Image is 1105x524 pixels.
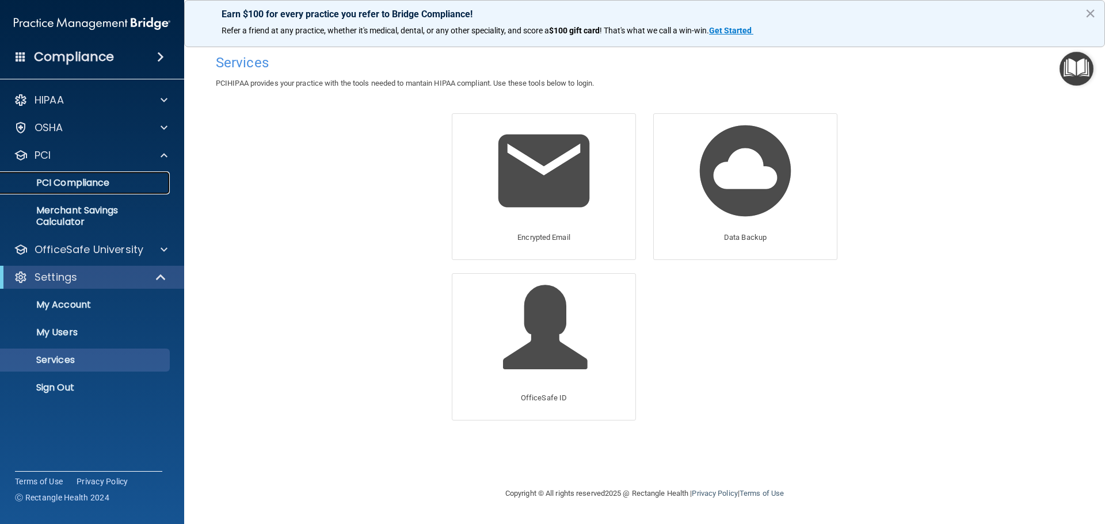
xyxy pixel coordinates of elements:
p: OfficeSafe ID [521,391,567,405]
span: ! That's what we call a win-win. [600,26,709,35]
h4: Compliance [34,49,114,65]
a: OSHA [14,121,167,135]
span: Ⓒ Rectangle Health 2024 [15,492,109,503]
a: OfficeSafe ID [452,273,636,420]
p: OSHA [35,121,63,135]
button: Open Resource Center [1060,52,1093,86]
a: Privacy Policy [692,489,737,498]
a: Get Started [709,26,753,35]
p: Merchant Savings Calculator [7,205,165,228]
p: My Account [7,299,165,311]
img: Encrypted Email [489,116,599,225]
a: PCI [14,148,167,162]
p: My Users [7,327,165,338]
a: OfficeSafe University [14,243,167,257]
div: Copyright © All rights reserved 2025 @ Rectangle Health | | [435,475,855,512]
a: Terms of Use [740,489,784,498]
a: Terms of Use [15,476,63,487]
img: Data Backup [691,116,800,225]
p: Data Backup [724,231,767,244]
p: Services [7,354,165,366]
strong: $100 gift card [549,26,600,35]
p: HIPAA [35,93,64,107]
p: Encrypted Email [517,231,570,244]
p: OfficeSafe University [35,243,143,257]
p: Settings [35,270,77,284]
button: Close [1085,4,1096,22]
p: PCI Compliance [7,177,165,189]
a: Settings [14,270,167,284]
p: Earn $100 for every practice you refer to Bridge Compliance! [222,9,1068,20]
p: PCI [35,148,51,162]
a: Data Backup Data Backup [653,113,837,260]
strong: Get Started [709,26,752,35]
h4: Services [216,55,1073,70]
a: Privacy Policy [77,476,128,487]
span: Refer a friend at any practice, whether it's medical, dental, or any other speciality, and score a [222,26,549,35]
img: PMB logo [14,12,170,35]
span: PCIHIPAA provides your practice with the tools needed to mantain HIPAA compliant. Use these tools... [216,79,594,87]
a: Encrypted Email Encrypted Email [452,113,636,260]
a: HIPAA [14,93,167,107]
p: Sign Out [7,382,165,393]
